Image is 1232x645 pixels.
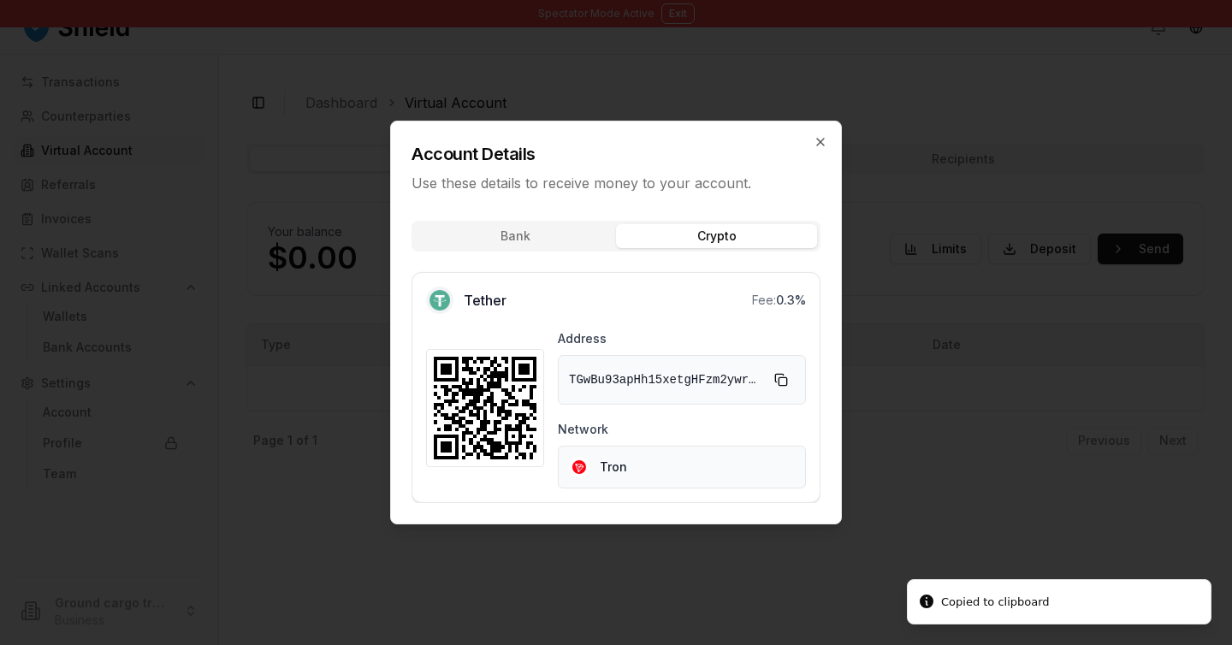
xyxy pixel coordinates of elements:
span: Tron [600,459,627,476]
img: Tron [572,460,586,474]
img: Tether [429,290,450,311]
span: 0.3 % [776,293,806,307]
h2: Account Details [412,142,820,166]
button: Bank [415,224,616,248]
label: Address [558,331,607,346]
span: TGwBu93apHh15xetgHFzm2ywrDbz7TRPFS [569,371,761,388]
button: Crypto [616,224,817,248]
p: Use these details to receive money to your account. [412,173,820,193]
span: Fee: [752,293,776,307]
button: Copy to clipboard [767,366,795,394]
label: Network [558,422,608,436]
span: Tether [464,290,506,311]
